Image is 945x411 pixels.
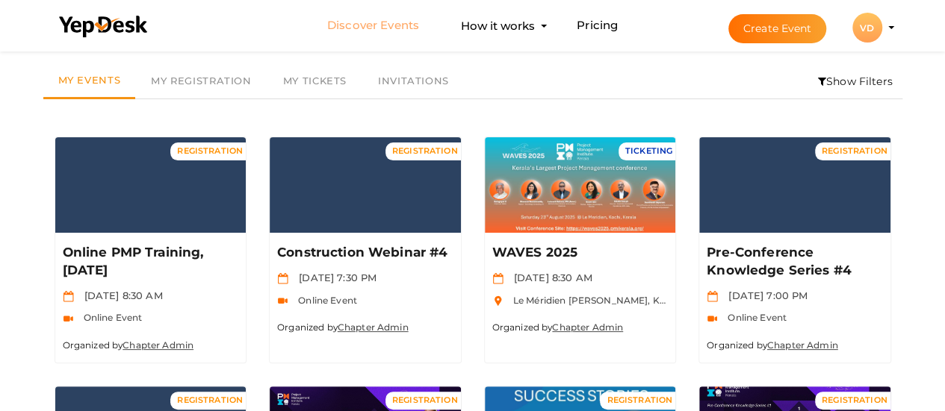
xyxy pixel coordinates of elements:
img: video-icon.svg [277,295,288,307]
a: Chapter Admin [552,321,623,333]
button: Create Event [728,14,827,43]
img: calendar.svg [63,291,74,302]
span: [DATE] 7:00 PM [721,289,808,301]
p: Pre-Conference Knowledge Series #4 [707,244,879,280]
a: Discover Events [327,12,419,40]
profile-pic: VD [852,22,882,34]
a: Chapter Admin [767,339,838,351]
a: Invitations [362,64,465,98]
a: Chapter Admin [338,321,409,333]
a: My Registration [135,64,267,98]
small: Organized by [492,321,624,333]
p: WAVES 2025 [492,244,665,262]
span: Online Event [76,312,143,323]
span: Online Event [291,295,357,306]
span: Invitations [378,75,449,87]
div: VD [852,13,882,43]
img: calendar.svg [277,273,288,284]
img: calendar.svg [492,273,504,284]
span: [DATE] 8:30 AM [77,289,163,301]
span: [DATE] 7:30 PM [291,272,377,283]
a: Chapter Admin [123,339,193,351]
span: Online Event [720,312,787,323]
button: How it works [456,12,539,40]
a: My Tickets [267,64,362,98]
span: My Tickets [283,75,347,87]
small: Organized by [63,339,194,351]
a: My Events [43,64,136,99]
li: Show Filters [808,64,902,98]
img: location.svg [492,295,504,307]
a: Pricing [577,12,618,40]
button: VD [848,12,887,43]
small: Organized by [277,321,409,333]
span: [DATE] 8:30 AM [506,272,592,283]
img: calendar.svg [707,291,718,302]
p: Online PMP Training, [DATE] [63,244,235,280]
small: Organized by [707,339,838,351]
span: My Registration [151,75,251,87]
p: Construction Webinar #4 [277,244,450,262]
img: video-icon.svg [63,313,74,324]
img: video-icon.svg [707,313,718,324]
span: My Events [58,74,121,86]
